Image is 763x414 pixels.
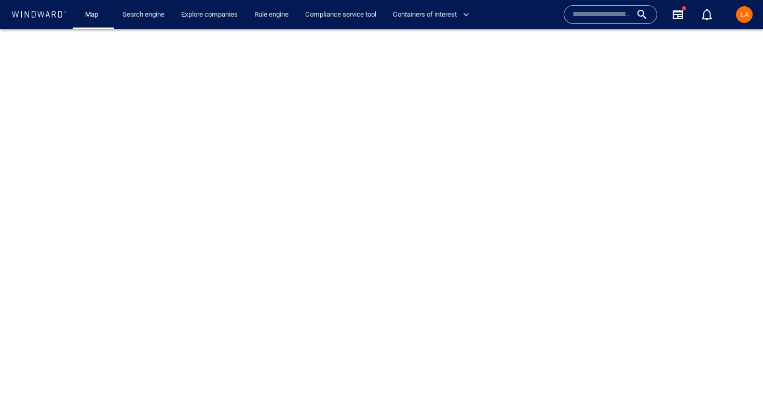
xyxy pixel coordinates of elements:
[393,9,469,21] span: Containers of interest
[177,6,242,24] a: Explore companies
[250,6,293,24] a: Rule engine
[740,10,749,19] span: LA
[734,4,755,25] button: LA
[719,367,755,406] iframe: Chat
[701,8,713,21] div: Notification center
[118,6,169,24] a: Search engine
[77,6,110,24] button: Map
[389,6,478,24] button: Containers of interest
[81,6,106,24] a: Map
[301,6,380,24] a: Compliance service tool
